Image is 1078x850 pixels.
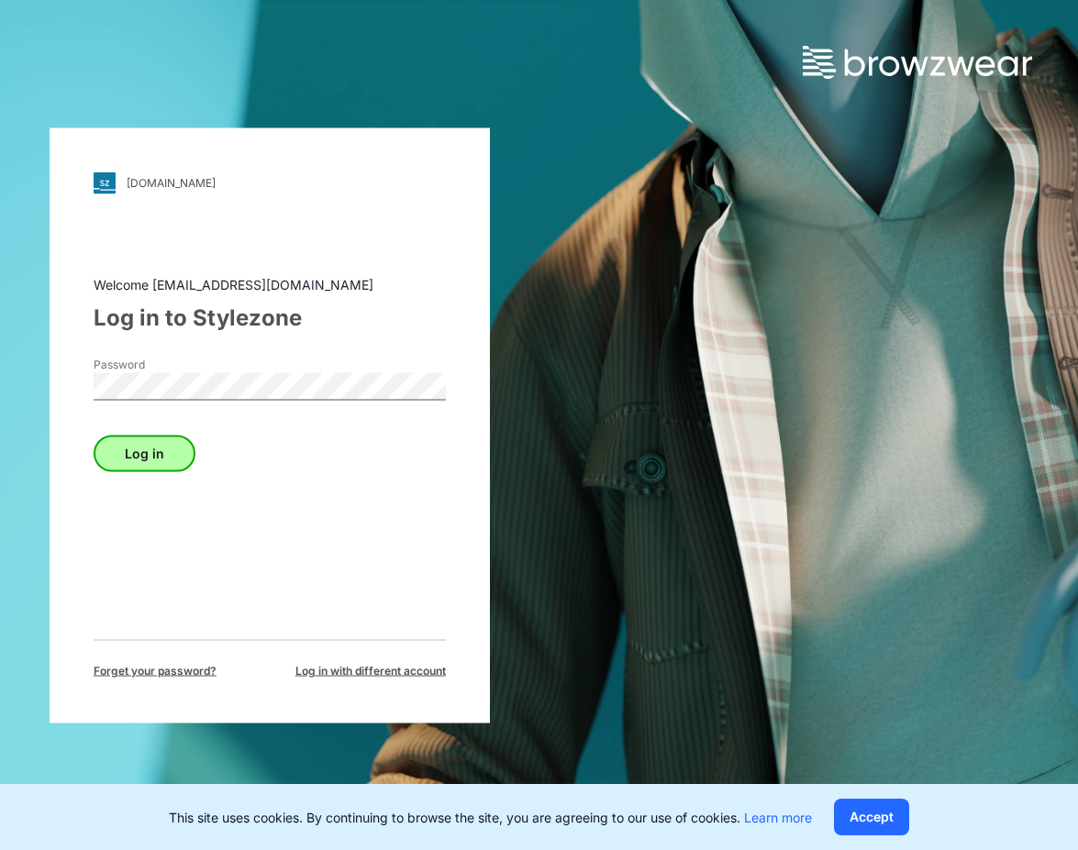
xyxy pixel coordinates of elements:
p: This site uses cookies. By continuing to browse the site, you are agreeing to our use of cookies. [169,808,812,827]
a: [DOMAIN_NAME] [94,171,446,193]
div: [DOMAIN_NAME] [127,176,216,190]
img: browzwear-logo.73288ffb.svg [803,46,1032,79]
a: Learn more [744,810,812,825]
img: svg+xml;base64,PHN2ZyB3aWR0aD0iMjgiIGhlaWdodD0iMjgiIHZpZXdCb3g9IjAgMCAyOCAyOCIgZmlsbD0ibm9uZSIgeG... [94,171,116,193]
span: Forget your password? [94,662,217,679]
button: Accept [834,799,909,835]
button: Log in [94,435,195,471]
span: Log in with different account [295,662,446,679]
label: Password [94,356,222,372]
div: Log in to Stylezone [94,301,446,334]
div: Welcome [EMAIL_ADDRESS][DOMAIN_NAME] [94,274,446,293]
